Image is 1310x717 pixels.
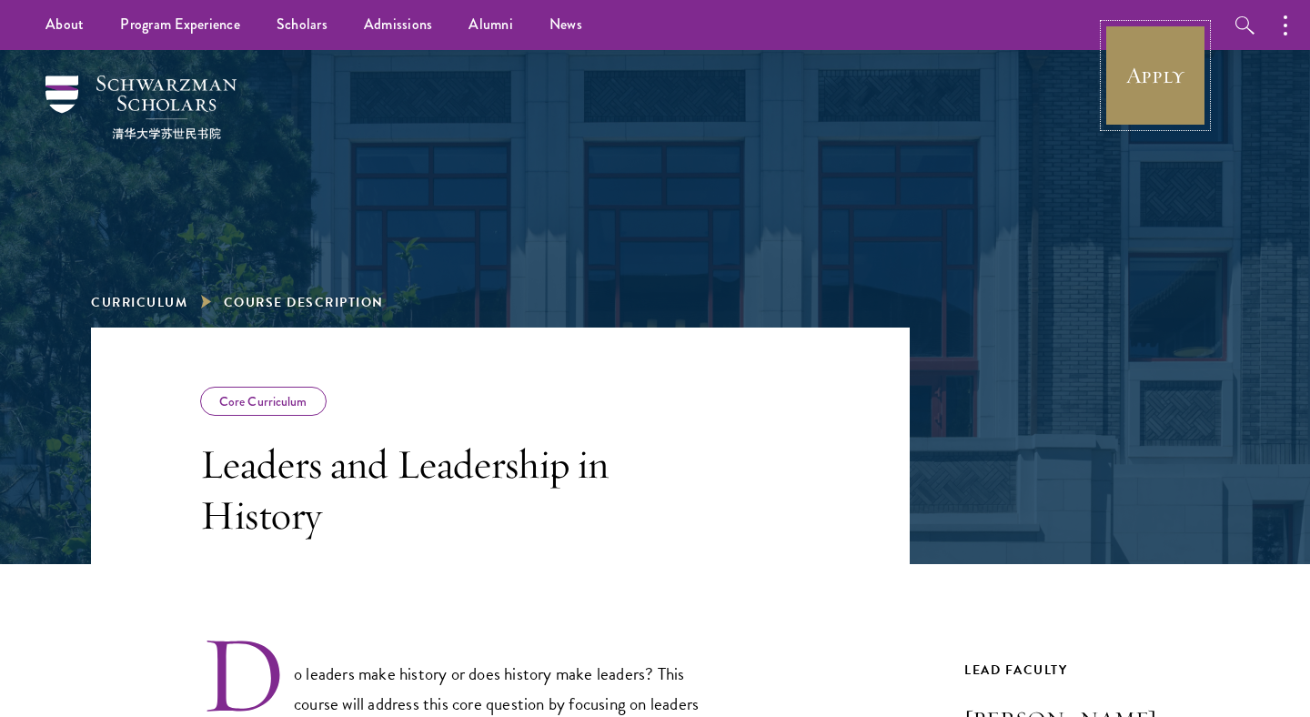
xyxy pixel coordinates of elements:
[224,293,384,312] span: Course Description
[1104,25,1206,126] a: Apply
[45,76,237,139] img: Schwarzman Scholars
[91,293,187,312] a: Curriculum
[964,659,1219,682] div: Lead Faculty
[200,439,719,540] h3: Leaders and Leadership in History
[200,387,327,416] div: Core Curriculum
